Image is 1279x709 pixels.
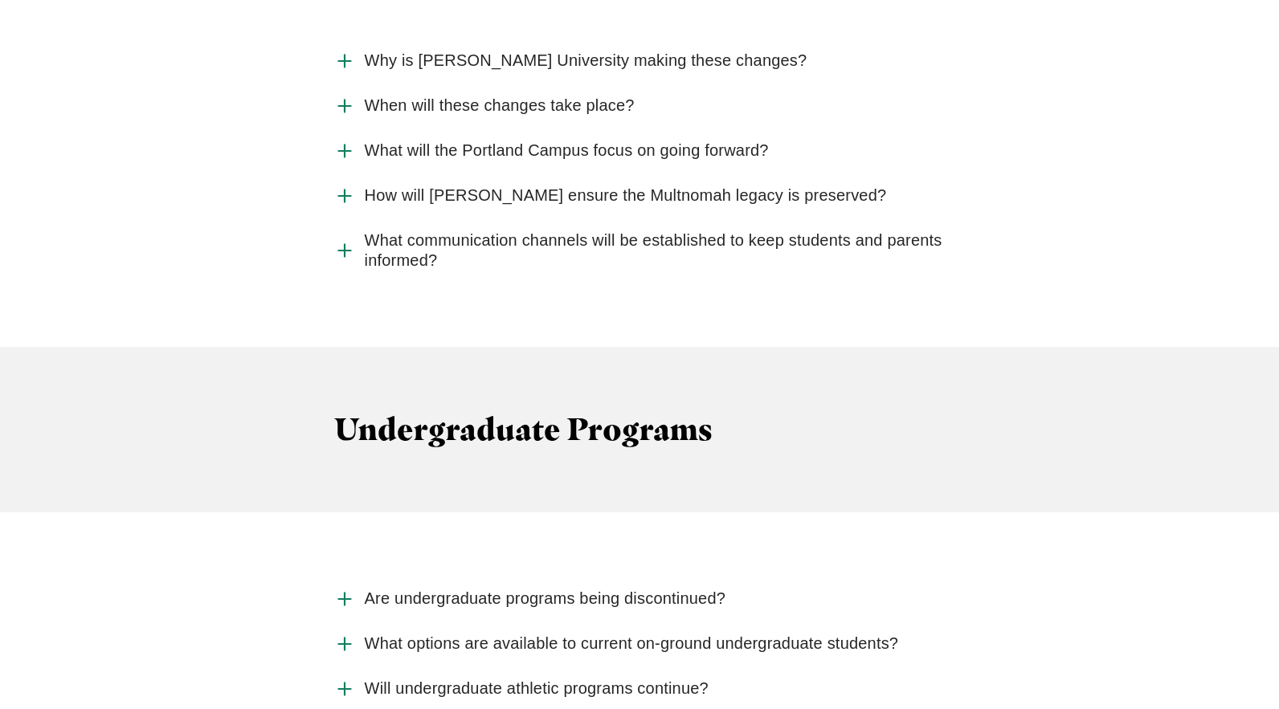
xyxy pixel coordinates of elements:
[334,411,946,448] h3: Undergraduate Programs
[365,141,769,161] span: What will the Portland Campus focus on going forward?
[365,96,635,116] span: When will these changes take place?
[365,185,887,206] span: How will [PERSON_NAME] ensure the Multnomah legacy is preserved?
[365,51,807,71] span: Why is [PERSON_NAME] University making these changes?
[365,678,709,699] span: Will undergraduate athletic programs continue?
[365,230,946,271] span: What communication channels will be established to keep students and parents informed?
[365,634,899,654] span: What options are available to current on-ground undergraduate students?
[365,589,726,609] span: Are undergraduate programs being discontinued?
